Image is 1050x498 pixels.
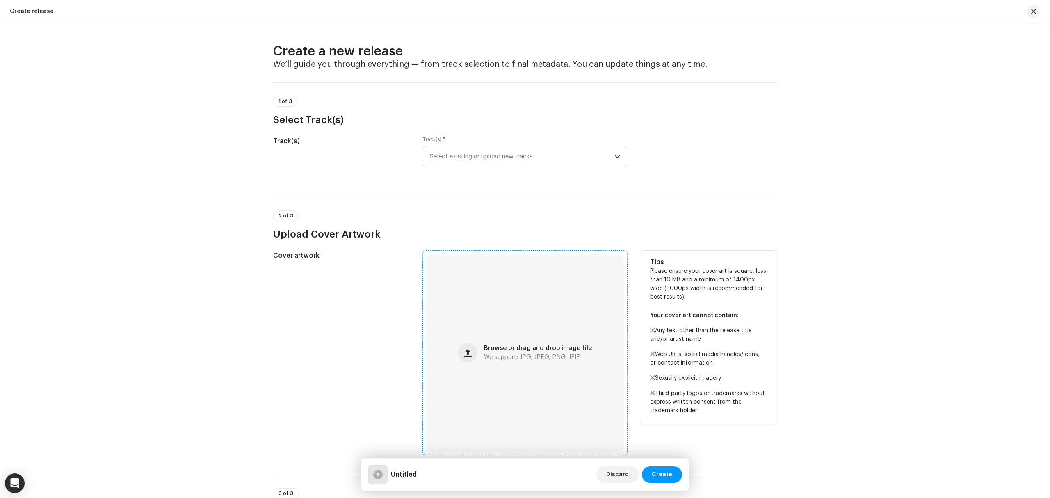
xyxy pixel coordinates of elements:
[273,136,410,146] h5: Track(s)
[650,311,767,320] p: Your cover art cannot contain:
[423,136,445,143] label: Track(s)
[650,257,767,267] h5: Tips
[484,354,580,360] span: We support: JPG, JPEG, PNG, JFIF
[273,59,777,69] h4: We’ll guide you through everything — from track selection to final metadata. You can update thing...
[278,213,293,218] span: 2 of 3
[273,113,777,126] h3: Select Track(s)
[614,146,620,167] div: dropdown trigger
[650,374,767,383] p: Sexually explicit imagery
[273,43,777,59] h2: Create a new release
[273,228,777,241] h3: Upload Cover Artwork
[391,470,417,480] h5: Untitled
[652,466,672,483] span: Create
[278,99,292,104] span: 1 of 3
[278,491,293,496] span: 3 of 3
[650,267,767,415] p: Please ensure your cover art is square, less than 10 MB and a minimum of 1400px wide (3000px widt...
[430,146,614,167] span: Select existing or upload new tracks
[650,350,767,368] p: Web URLs, social media handles/icons, or contact information
[5,473,25,493] div: Open Intercom Messenger
[484,345,592,351] span: Browse or drag and drop image file
[273,251,410,260] h5: Cover artwork
[596,466,639,483] button: Discard
[642,466,682,483] button: Create
[650,389,767,415] p: Third-party logos or trademarks without express written consent from the trademark holder
[650,327,767,344] p: Any text other than the release title and/or artist name
[606,466,629,483] span: Discard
